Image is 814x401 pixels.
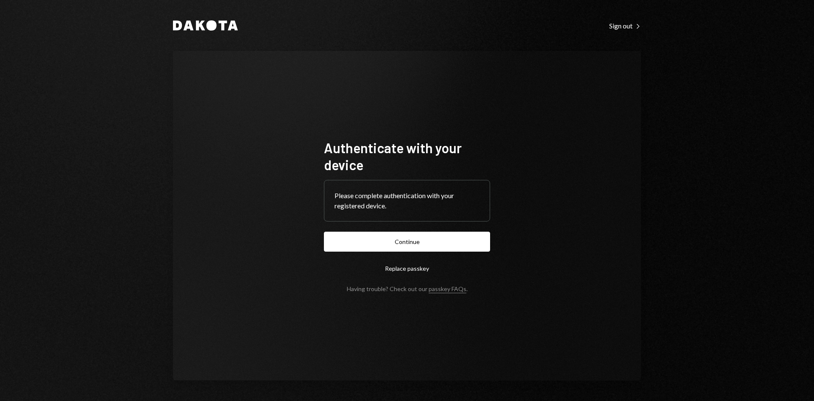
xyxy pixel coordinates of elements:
[324,258,490,278] button: Replace passkey
[347,285,468,292] div: Having trouble? Check out our .
[609,21,641,30] a: Sign out
[324,139,490,173] h1: Authenticate with your device
[609,22,641,30] div: Sign out
[335,191,479,211] div: Please complete authentication with your registered device.
[324,232,490,252] button: Continue
[429,285,466,293] a: passkey FAQs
